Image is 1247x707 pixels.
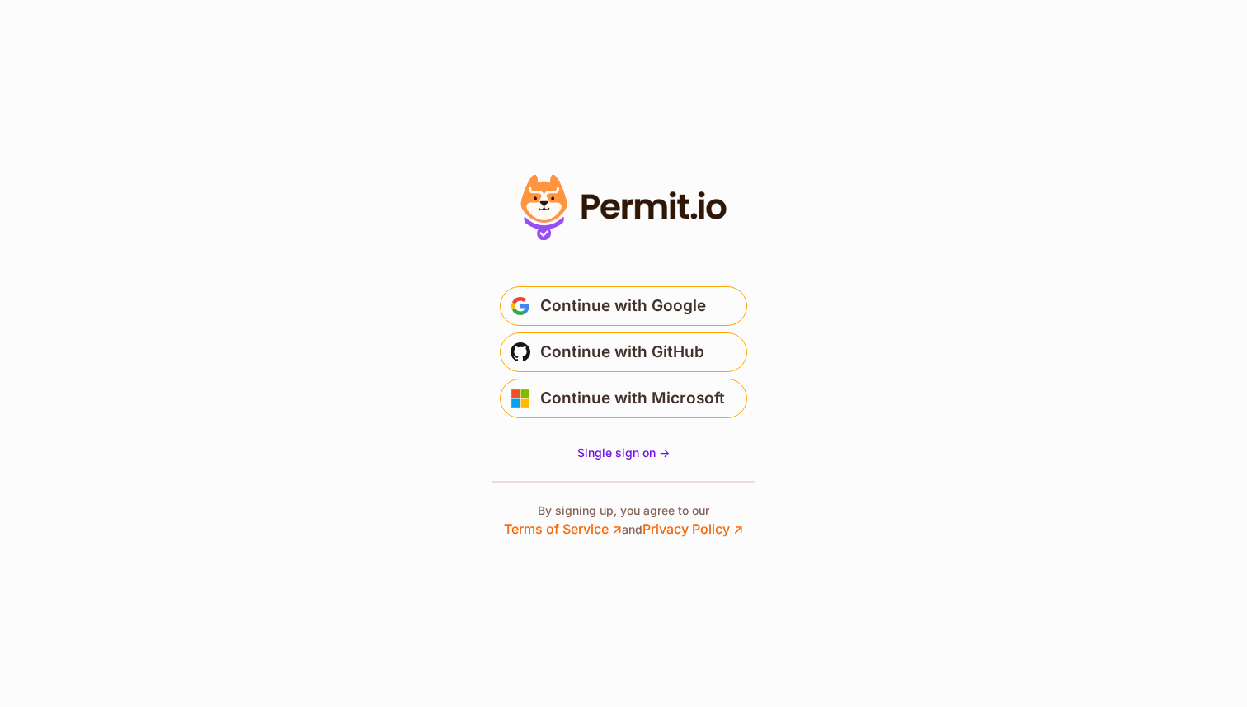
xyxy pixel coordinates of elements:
[500,332,747,372] button: Continue with GitHub
[504,502,743,539] p: By signing up, you agree to our and
[540,385,725,412] span: Continue with Microsoft
[540,339,704,365] span: Continue with GitHub
[577,445,670,461] a: Single sign on ->
[500,286,747,326] button: Continue with Google
[540,293,706,319] span: Continue with Google
[504,521,622,537] a: Terms of Service ↗
[577,445,670,460] span: Single sign on ->
[642,521,743,537] a: Privacy Policy ↗
[500,379,747,418] button: Continue with Microsoft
